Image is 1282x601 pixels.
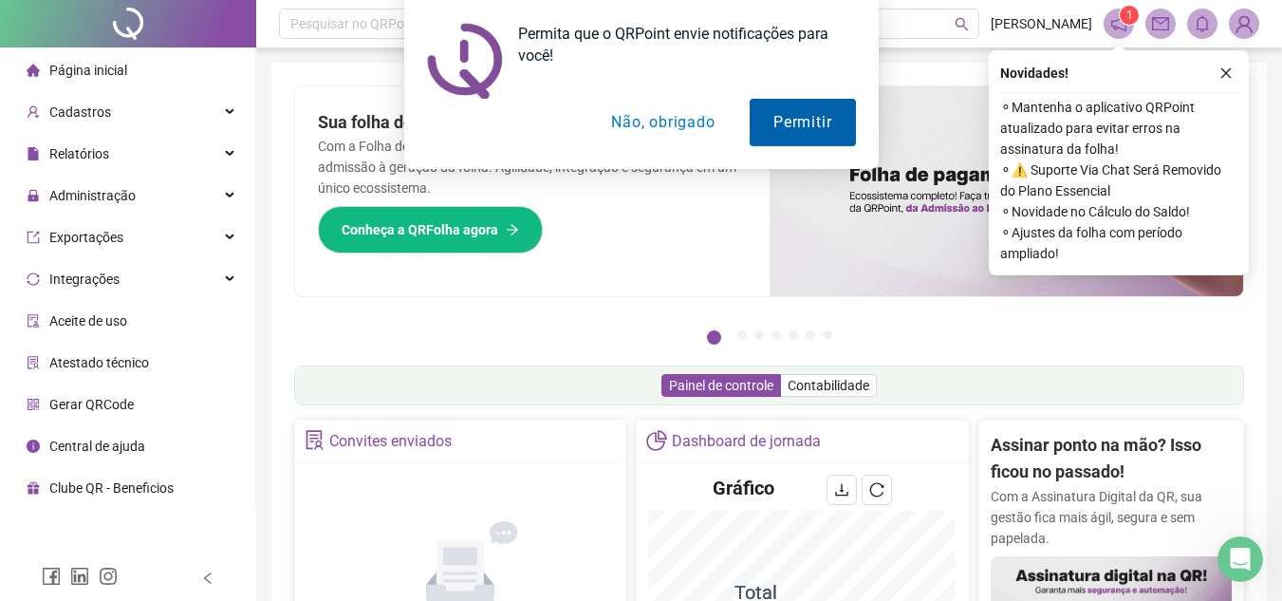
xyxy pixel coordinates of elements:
span: facebook [42,567,61,586]
iframe: Intercom live chat [1217,536,1263,582]
span: Integrações [49,272,120,287]
button: 5 [789,330,798,340]
span: qrcode [27,398,40,411]
span: Aceite de uso [49,313,127,329]
button: Conheça a QRFolha agora [318,206,543,254]
span: Conheça a QRFolha agora [342,219,498,240]
span: linkedin [70,567,89,586]
button: 2 [737,330,747,340]
span: ⚬ Novidade no Cálculo do Saldo! [1000,201,1237,222]
span: solution [27,356,40,369]
button: Não, obrigado [587,99,738,146]
button: 6 [806,330,815,340]
span: Contabilidade [788,378,869,393]
button: 1 [707,330,721,345]
h2: Assinar ponto na mão? Isso ficou no passado! [991,432,1232,486]
img: notification icon [427,23,503,99]
span: Clube QR - Beneficios [49,480,174,496]
span: Administração [49,188,136,203]
span: Atestado técnico [49,355,149,370]
h4: Gráfico [713,475,774,501]
span: ⚬ Ajustes da folha com período ampliado! [1000,222,1237,264]
button: Permitir [750,99,855,146]
span: gift [27,481,40,495]
span: Exportações [49,230,123,245]
span: left [201,572,214,585]
span: info-circle [27,440,40,453]
img: banner%2F8d14a306-6205-4263-8e5b-06e9a85ad873.png [770,86,1244,296]
span: audit [27,314,40,328]
span: sync [27,272,40,286]
button: 4 [771,330,781,340]
button: 3 [754,330,764,340]
span: Gerar QRCode [49,397,134,412]
span: download [834,482,849,498]
p: Com a Assinatura Digital da QR, sua gestão fica mais ágil, segura e sem papelada. [991,486,1232,549]
span: instagram [99,567,118,586]
span: export [27,231,40,244]
span: Central de ajuda [49,439,145,454]
span: lock [27,189,40,202]
div: Dashboard de jornada [672,425,821,458]
span: ⚬ ⚠️ Suporte Via Chat Será Removido do Plano Essencial [1000,160,1237,201]
div: Convites enviados [329,425,452,458]
span: arrow-right [506,223,519,236]
button: 7 [823,330,832,340]
span: pie-chart [646,430,666,450]
span: solution [305,430,325,450]
span: reload [869,482,884,498]
div: Permita que o QRPoint envie notificações para você! [503,23,856,66]
span: Painel de controle [669,378,773,393]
